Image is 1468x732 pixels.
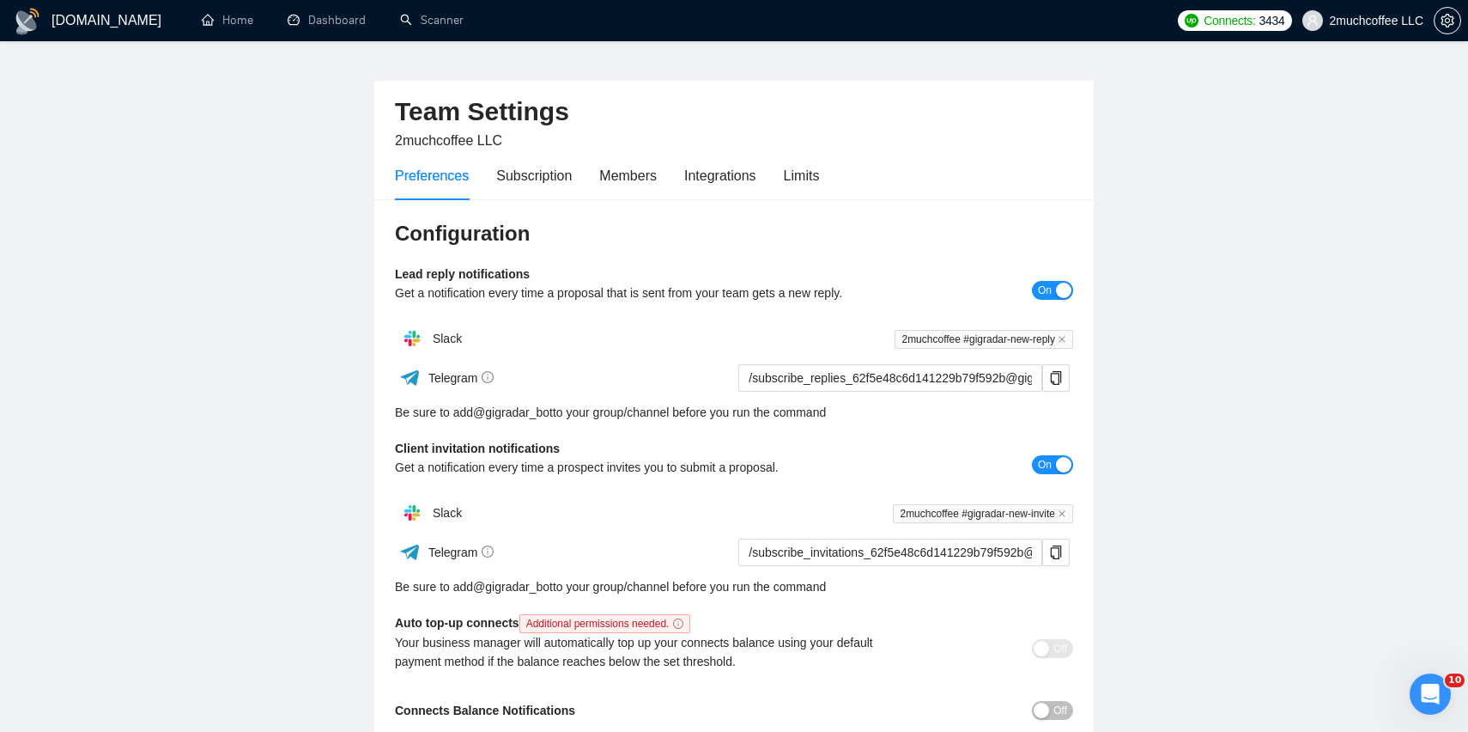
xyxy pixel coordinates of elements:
[399,541,421,563] img: ww3wtPAAAAAElFTkSuQmCC
[1204,11,1255,30] span: Connects:
[395,616,697,630] b: Auto top-up connects
[1043,371,1069,385] span: copy
[1053,639,1067,658] span: Off
[395,220,1073,247] h3: Configuration
[1434,14,1461,27] a: setting
[1410,674,1451,715] iframe: Intercom live chat
[395,321,429,356] img: hpQkSZIkSZIkSZIkSZIkSZIkSZIkSZIkSZIkSZIkSZIkSZIkSZIkSZIkSZIkSZIkSZIkSZIkSZIkSZIkSZIkSZIkSZIkSZIkS...
[496,165,572,186] div: Subscription
[482,371,494,383] span: info-circle
[519,614,691,633] span: Additional permissions needed.
[1043,546,1069,559] span: copy
[1038,281,1052,300] span: On
[599,165,657,186] div: Members
[1058,509,1066,518] span: close
[1307,15,1319,27] span: user
[1434,7,1461,34] button: setting
[399,367,421,388] img: ww3wtPAAAAAElFTkSuQmCC
[473,403,553,422] a: @gigradar_bot
[1038,455,1052,474] span: On
[202,13,253,27] a: homeHome
[395,95,1073,130] h2: Team Settings
[1185,14,1198,27] img: upwork-logo.png
[433,332,462,345] span: Slack
[395,458,904,477] div: Get a notification every time a prospect invites you to submit a proposal.
[1445,674,1465,687] span: 10
[395,165,469,186] div: Preferences
[395,284,904,302] div: Get a notification every time a proposal that is sent from your team gets a new reply.
[428,546,494,559] span: Telegram
[1435,14,1460,27] span: setting
[1259,11,1285,30] span: 3434
[784,165,820,186] div: Limits
[428,371,494,385] span: Telegram
[395,577,1073,596] div: Be sure to add to your group/channel before you run the command
[395,267,530,281] b: Lead reply notifications
[473,577,553,596] a: @gigradar_bot
[482,546,494,558] span: info-circle
[395,442,560,455] b: Client invitation notifications
[395,704,575,717] b: Connects Balance Notifications
[684,165,756,186] div: Integrations
[14,8,41,35] img: logo
[893,504,1073,523] span: 2muchcoffee #gigradar-new-invite
[400,13,464,27] a: searchScanner
[1042,539,1070,566] button: copy
[395,133,502,148] span: 2muchcoffee LLC
[395,496,429,530] img: hpQkSZIkSZIkSZIkSZIkSZIkSZIkSZIkSZIkSZIkSZIkSZIkSZIkSZIkSZIkSZIkSZIkSZIkSZIkSZIkSZIkSZIkSZIkSZIkS...
[1042,364,1070,392] button: copy
[895,330,1073,349] span: 2muchcoffee #gigradar-new-reply
[395,633,904,671] div: Your business manager will automatically top up your connects balance using your default payment ...
[395,403,1073,422] div: Be sure to add to your group/channel before you run the command
[1053,701,1067,720] span: Off
[673,619,683,629] span: info-circle
[1058,335,1066,344] span: close
[288,13,366,27] a: dashboardDashboard
[433,506,462,520] span: Slack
